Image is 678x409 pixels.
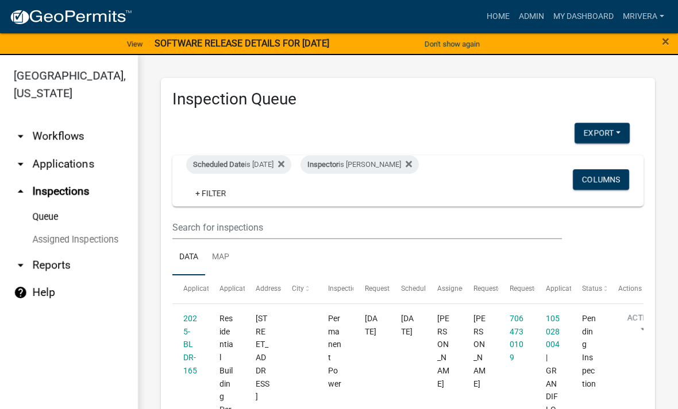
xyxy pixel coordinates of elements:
button: Don't show again [420,34,484,53]
datatable-header-cell: City [281,275,317,303]
a: + Filter [186,183,236,204]
datatable-header-cell: Actions [607,275,644,303]
i: arrow_drop_up [14,185,28,198]
span: Pending Inspection [582,314,596,388]
i: help [14,286,28,299]
datatable-header-cell: Scheduled Time [390,275,426,303]
a: 105 028004 [546,314,560,349]
span: Requested Date [365,285,413,293]
a: Data [172,239,205,276]
div: is [DATE] [186,155,291,174]
a: 2025-BLDR-165 [183,314,197,375]
datatable-header-cell: Application Description [535,275,571,303]
a: My Dashboard [549,6,618,28]
span: Assigned Inspector [437,285,496,293]
span: Status [582,285,602,293]
span: Requestor Phone [510,285,563,293]
span: Application Description [546,285,618,293]
datatable-header-cell: Address [245,275,281,303]
span: 372 WARDS CHAPEL RD [256,314,269,402]
span: City [292,285,304,293]
a: Home [482,6,514,28]
span: Inspection Type [328,285,377,293]
span: Application [183,285,219,293]
datatable-header-cell: Inspection Type [317,275,353,303]
a: Map [205,239,236,276]
datatable-header-cell: Status [571,275,607,303]
span: Stephen Kitchen [473,314,486,388]
button: Action [618,312,665,341]
span: Requestor Name [473,285,525,293]
h3: Inspection Queue [172,89,644,109]
span: Scheduled Date [193,160,245,169]
i: arrow_drop_down [14,157,28,171]
a: View [122,34,148,53]
datatable-header-cell: Application [172,275,209,303]
a: mrivera [618,6,669,28]
span: Michele Rivera [437,314,449,388]
datatable-header-cell: Requested Date [353,275,390,303]
input: Search for inspections [172,216,562,239]
span: Permanent Power [328,314,341,388]
span: × [662,33,669,49]
a: Admin [514,6,549,28]
datatable-header-cell: Requestor Phone [499,275,535,303]
span: Actions [618,285,642,293]
datatable-header-cell: Assigned Inspector [426,275,462,303]
span: Address [256,285,281,293]
span: Application Type [219,285,272,293]
datatable-header-cell: Application Type [209,275,245,303]
span: Inspector [307,160,338,169]
datatable-header-cell: Requestor Name [463,275,499,303]
a: 7064730109 [510,314,523,362]
strong: SOFTWARE RELEASE DETAILS FOR [DATE] [155,38,329,49]
div: is [PERSON_NAME] [301,155,419,174]
button: Export [575,123,630,143]
i: arrow_drop_down [14,130,28,143]
button: Close [662,34,669,48]
span: Scheduled Time [401,285,450,293]
i: arrow_drop_down [14,258,28,272]
div: [DATE] [401,312,415,338]
span: 10/06/2025 [365,314,377,336]
button: Columns [573,169,629,190]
